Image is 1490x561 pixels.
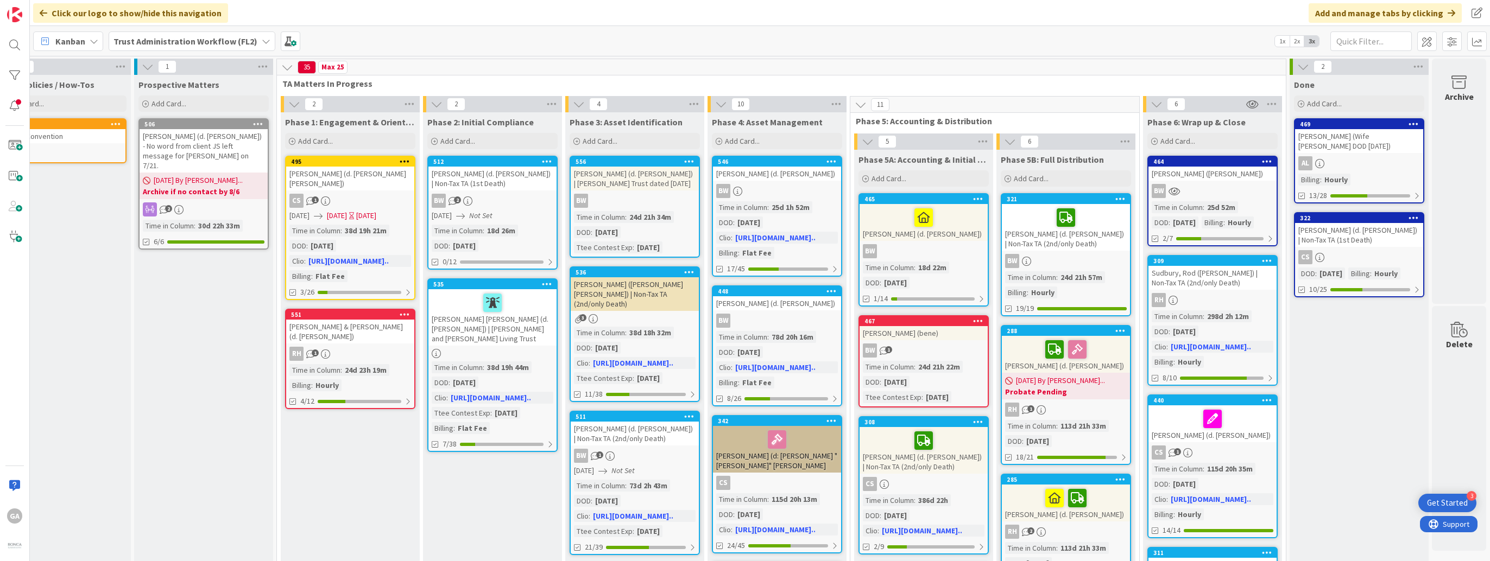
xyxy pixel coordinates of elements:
[738,377,740,388] span: :
[1295,119,1423,129] div: 469
[860,194,988,204] div: 465
[1173,356,1175,368] span: :
[716,232,731,244] div: Clio
[881,277,910,289] div: [DATE]
[1175,356,1204,368] div: Hourly
[885,346,892,353] span: 1
[864,195,988,203] div: 465
[286,320,414,343] div: [PERSON_NAME] & [PERSON_NAME] (d. [PERSON_NAME])
[428,157,557,167] div: 512
[860,194,988,241] div: 465[PERSON_NAME] (d. [PERSON_NAME])
[1148,256,1277,266] div: 309
[1309,190,1327,201] span: 13/28
[432,407,490,419] div: Ttee Contest Exp
[923,391,951,403] div: [DATE]
[356,210,376,221] div: [DATE]
[874,293,888,304] span: 1/14
[428,167,557,190] div: [PERSON_NAME] (d. [PERSON_NAME]) | Non-Tax TA (1st Death)
[138,118,269,250] a: 506[PERSON_NAME] (d. [PERSON_NAME]) - No word from client JS left message for [PERSON_NAME] on 7/...
[432,210,452,221] span: [DATE]
[583,136,617,146] span: Add Card...
[570,266,700,402] a: 536[PERSON_NAME] ([PERSON_NAME] [PERSON_NAME]) | Non-Tax TA (2nd/only Death)Time in Column:38d 18...
[592,342,621,354] div: [DATE]
[432,240,449,252] div: DOD
[1295,213,1423,247] div: 322[PERSON_NAME] (d. [PERSON_NAME]) | Non-Tax TA (1st Death)
[767,201,769,213] span: :
[313,379,342,391] div: Hourly
[140,129,268,173] div: [PERSON_NAME] (d. [PERSON_NAME]) - No word from client JS left message for [PERSON_NAME] on 7/21.
[1058,271,1105,283] div: 24d 21h 57m
[574,357,589,369] div: Clio
[712,156,842,277] a: 546[PERSON_NAME] (d. [PERSON_NAME])BWTime in Column:25d 1h 52mDOD:[DATE]Clio:[URL][DOMAIN_NAME].....
[916,262,949,273] div: 18d 22m
[713,286,841,296] div: 448
[1001,193,1131,316] a: 321[PERSON_NAME] (d. [PERSON_NAME]) | Non-Tax TA (2nd/only Death)BWTime in Column:24d 21h 57mBill...
[735,216,763,228] div: [DATE]
[1005,271,1056,283] div: Time in Column
[289,255,304,267] div: Clio
[1295,223,1423,247] div: [PERSON_NAME] (d. [PERSON_NAME]) | Non-Tax TA (1st Death)
[342,225,389,237] div: 38d 19h 21m
[740,247,774,259] div: Flat Fee
[433,280,557,288] div: 535
[593,358,673,368] a: [URL][DOMAIN_NAME]..
[1002,326,1130,373] div: 288[PERSON_NAME] (d. [PERSON_NAME])
[1152,184,1166,198] div: BW
[872,174,906,183] span: Add Card...
[340,225,342,237] span: :
[427,278,558,452] a: 535[PERSON_NAME] [PERSON_NAME] (d. [PERSON_NAME]) | [PERSON_NAME] and [PERSON_NAME] Living TrustT...
[735,362,816,372] a: [URL][DOMAIN_NAME]..
[312,196,319,203] span: 1
[863,244,877,258] div: BW
[1330,31,1412,51] input: Quick Filter...
[1148,256,1277,290] div: 309Sudbury, Rod ([PERSON_NAME]) | Non-Tax TA (2nd/only Death)
[143,220,194,232] div: Time in Column
[716,184,730,198] div: BW
[1028,286,1057,298] div: Hourly
[860,316,988,340] div: 467[PERSON_NAME] (bene)
[1005,403,1019,417] div: RH
[1002,326,1130,336] div: 288
[1309,284,1327,295] span: 10/25
[574,241,633,253] div: Ttee Contest Exp
[1320,174,1322,186] span: :
[713,157,841,167] div: 546
[312,349,319,356] span: 1
[1148,157,1277,181] div: 464[PERSON_NAME] ([PERSON_NAME])
[313,270,348,282] div: Flat Fee
[304,255,306,267] span: :
[428,157,557,190] div: 512[PERSON_NAME] (d. [PERSON_NAME]) | Non-Tax TA (1st Death)
[571,157,699,167] div: 556
[1298,267,1315,279] div: DOD
[921,391,923,403] span: :
[1203,201,1204,213] span: :
[1152,216,1169,228] div: DOD
[1016,303,1034,314] span: 19/19
[716,314,730,328] div: BW
[716,201,767,213] div: Time in Column
[432,194,446,208] div: BW
[432,361,483,373] div: Time in Column
[1295,250,1423,264] div: CS
[860,316,988,326] div: 467
[1203,310,1204,322] span: :
[289,270,311,282] div: Billing
[574,194,588,208] div: BW
[576,269,699,276] div: 536
[23,2,49,15] span: Support
[311,270,313,282] span: :
[731,232,733,244] span: :
[1002,194,1130,251] div: 321[PERSON_NAME] (d. [PERSON_NAME]) | Non-Tax TA (2nd/only Death)
[1300,214,1423,222] div: 322
[634,372,662,384] div: [DATE]
[1001,325,1131,465] a: 288[PERSON_NAME] (d. [PERSON_NAME])[DATE] By [PERSON_NAME]...Probate PendingRHTime in Column:113d...
[591,226,592,238] span: :
[1294,118,1424,203] a: 469[PERSON_NAME] (Wife [PERSON_NAME] DOD [DATE])ALBilling:Hourly13/28
[1163,372,1177,384] span: 8/10
[144,120,268,128] div: 506
[1204,201,1238,213] div: 25d 52m
[727,263,745,275] span: 17/45
[1147,255,1278,386] a: 309Sudbury, Rod ([PERSON_NAME]) | Non-Tax TA (2nd/only Death)RHTime in Column:298d 2h 12mDOD:[DAT...
[713,286,841,310] div: 448[PERSON_NAME] (d. [PERSON_NAME])
[7,7,22,22] img: Visit kanbanzone.com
